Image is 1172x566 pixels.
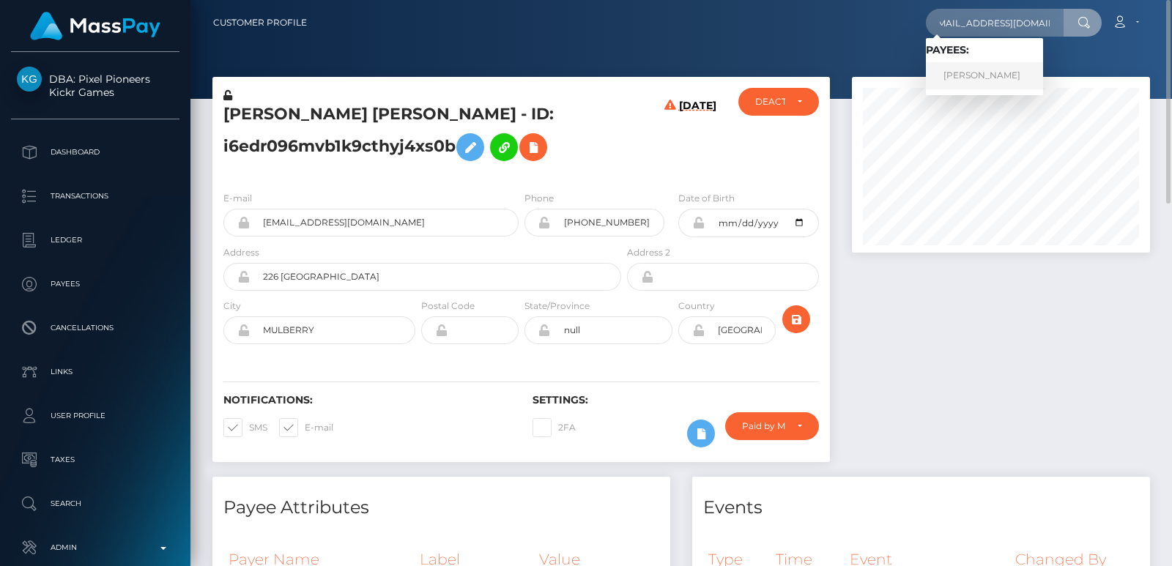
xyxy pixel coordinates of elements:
a: Ledger [11,222,179,258]
span: DBA: Pixel Pioneers Kickr Games [11,72,179,99]
p: Search [17,493,174,515]
img: MassPay Logo [30,12,160,40]
h6: Settings: [533,394,820,406]
h6: [DATE] [679,100,716,174]
a: Search [11,485,179,522]
p: Payees [17,273,174,295]
img: Kickr Games [17,67,42,92]
button: DEACTIVE [738,88,820,116]
p: Ledger [17,229,174,251]
h4: Events [703,495,1139,521]
label: Phone [524,192,554,205]
label: E-mail [223,192,252,205]
button: Paid by MassPay [725,412,819,440]
a: [PERSON_NAME] [926,62,1043,89]
p: Transactions [17,185,174,207]
label: Address 2 [627,246,670,259]
label: Country [678,299,715,313]
label: Address [223,246,259,259]
p: Admin [17,537,174,559]
h6: Payees: [926,44,1043,56]
a: Transactions [11,178,179,215]
label: E-mail [279,418,333,437]
a: Taxes [11,442,179,478]
p: Cancellations [17,317,174,339]
p: Taxes [17,449,174,471]
a: Cancellations [11,310,179,346]
h4: Payee Attributes [223,495,659,521]
label: 2FA [533,418,576,437]
label: SMS [223,418,267,437]
label: Postal Code [421,299,475,313]
h5: [PERSON_NAME] [PERSON_NAME] - ID: i6edr096mvb1k9cthyj4xs0b [223,103,613,168]
input: Search... [926,9,1064,37]
a: Payees [11,266,179,302]
div: Paid by MassPay [742,420,785,432]
label: State/Province [524,299,590,313]
p: Links [17,361,174,383]
p: Dashboard [17,141,174,163]
a: Links [11,354,179,390]
a: User Profile [11,398,179,434]
label: City [223,299,241,313]
a: Dashboard [11,134,179,171]
a: Customer Profile [213,7,307,38]
label: Date of Birth [678,192,735,205]
a: Admin [11,529,179,566]
p: User Profile [17,405,174,427]
h6: Notifications: [223,394,511,406]
div: DEACTIVE [755,96,786,108]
